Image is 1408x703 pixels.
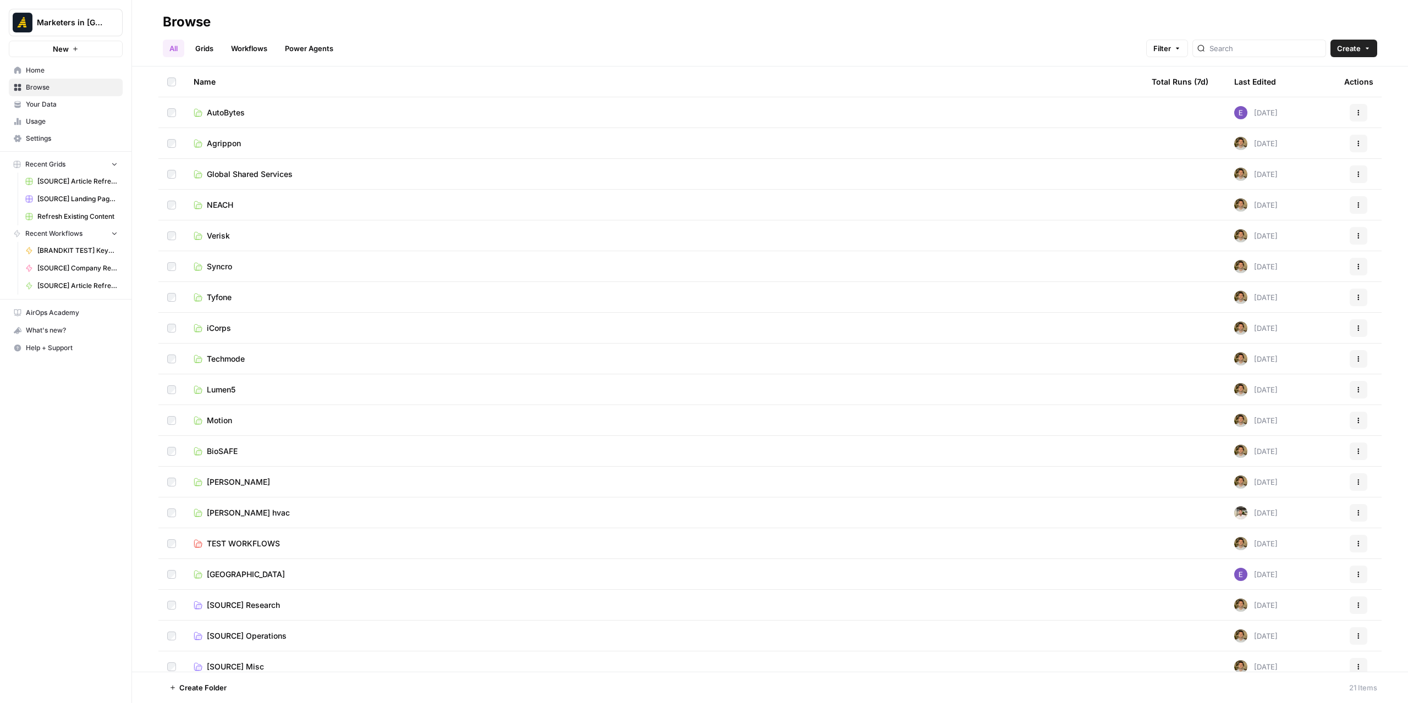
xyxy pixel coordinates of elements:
[1234,198,1247,212] img: 5zyzjh3tw4s3l6pe5wy4otrd1hyg
[194,507,1134,518] a: [PERSON_NAME] hvac
[1146,40,1188,57] button: Filter
[20,242,123,259] a: [BRANDKIT TEST] Keyword-Driven Article: Content Brief
[163,13,211,31] div: Browse
[194,200,1134,211] a: NEACH
[207,415,232,426] span: Motion
[20,208,123,225] a: Refresh Existing Content
[1234,568,1278,581] div: [DATE]
[1234,568,1247,581] img: fgkld43o89z7d2dcu0r80zen0lng
[37,212,118,222] span: Refresh Existing Content
[9,225,123,242] button: Recent Workflows
[194,600,1134,611] a: [SOURCE] Research
[207,600,280,611] span: [SOURCE] Research
[1234,168,1278,181] div: [DATE]
[207,507,290,518] span: [PERSON_NAME] hvac
[26,117,118,126] span: Usage
[1234,475,1278,489] div: [DATE]
[1330,40,1377,57] button: Create
[194,384,1134,395] a: Lumen5
[179,682,227,693] span: Create Folder
[224,40,274,57] a: Workflows
[194,292,1134,303] a: Tyfone
[1234,629,1278,643] div: [DATE]
[9,62,123,79] a: Home
[207,630,287,641] span: [SOURCE] Operations
[37,263,118,273] span: [SOURCE] Company Research
[9,96,123,113] a: Your Data
[194,353,1134,364] a: Techmode
[207,446,238,457] span: BioSAFE
[207,661,264,672] span: [SOURCE] Misc
[1344,67,1373,97] div: Actions
[1337,43,1361,54] span: Create
[1234,322,1278,335] div: [DATE]
[207,323,231,334] span: iCorps
[194,261,1134,272] a: Syncro
[207,200,233,211] span: NEACH
[20,259,123,277] a: [SOURCE] Company Research
[207,292,232,303] span: Tyfone
[9,339,123,357] button: Help + Support
[1234,599,1247,612] img: 5zyzjh3tw4s3l6pe5wy4otrd1hyg
[194,323,1134,334] a: iCorps
[1234,106,1278,119] div: [DATE]
[9,41,123,57] button: New
[37,194,118,204] span: [SOURCE] Landing Page Generation Grid
[1234,445,1247,458] img: 5zyzjh3tw4s3l6pe5wy4otrd1hyg
[13,13,32,32] img: Marketers in Demand Logo
[1234,352,1247,366] img: 5zyzjh3tw4s3l6pe5wy4otrd1hyg
[1234,137,1278,150] div: [DATE]
[1234,260,1247,273] img: 5zyzjh3tw4s3l6pe5wy4otrd1hyg
[1234,506,1278,519] div: [DATE]
[25,229,82,239] span: Recent Workflows
[1234,506,1247,519] img: 3yju8kyn2znwnw93b46w7rs9iqok
[26,99,118,109] span: Your Data
[1349,682,1377,693] div: 21 Items
[25,159,65,169] span: Recent Grids
[1234,414,1247,427] img: 5zyzjh3tw4s3l6pe5wy4otrd1hyg
[207,353,245,364] span: Techmode
[194,415,1134,426] a: Motion
[20,173,123,190] a: [SOURCE] Article Refresh Grid WIP
[1234,106,1247,119] img: fgkld43o89z7d2dcu0r80zen0lng
[1234,67,1276,97] div: Last Edited
[1209,43,1321,54] input: Search
[194,230,1134,241] a: Verisk
[163,679,233,696] button: Create Folder
[1234,229,1247,242] img: 5zyzjh3tw4s3l6pe5wy4otrd1hyg
[194,169,1134,180] a: Global Shared Services
[20,190,123,208] a: [SOURCE] Landing Page Generation Grid
[1234,383,1278,396] div: [DATE]
[1152,67,1208,97] div: Total Runs (7d)
[37,246,118,256] span: [BRANDKIT TEST] Keyword-Driven Article: Content Brief
[9,130,123,147] a: Settings
[1234,383,1247,396] img: 5zyzjh3tw4s3l6pe5wy4otrd1hyg
[1153,43,1171,54] span: Filter
[1234,260,1278,273] div: [DATE]
[194,538,1134,549] a: TEST WORKFLOWS
[207,169,293,180] span: Global Shared Services
[207,138,241,149] span: Agrippon
[26,82,118,92] span: Browse
[189,40,220,57] a: Grids
[37,281,118,291] span: [SOURCE] Article Refresh Writing
[1234,660,1247,673] img: 5zyzjh3tw4s3l6pe5wy4otrd1hyg
[1234,198,1278,212] div: [DATE]
[1234,168,1247,181] img: 5zyzjh3tw4s3l6pe5wy4otrd1hyg
[1234,414,1278,427] div: [DATE]
[194,569,1134,580] a: [GEOGRAPHIC_DATA]
[9,156,123,173] button: Recent Grids
[207,538,280,549] span: TEST WORKFLOWS
[278,40,340,57] a: Power Agents
[9,9,123,36] button: Workspace: Marketers in Demand
[163,40,184,57] a: All
[207,230,230,241] span: Verisk
[9,304,123,322] a: AirOps Academy
[9,79,123,96] a: Browse
[26,308,118,318] span: AirOps Academy
[9,322,123,339] button: What's new?
[1234,660,1278,673] div: [DATE]
[194,477,1134,488] a: [PERSON_NAME]
[1234,229,1278,242] div: [DATE]
[1234,291,1247,304] img: 5zyzjh3tw4s3l6pe5wy4otrd1hyg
